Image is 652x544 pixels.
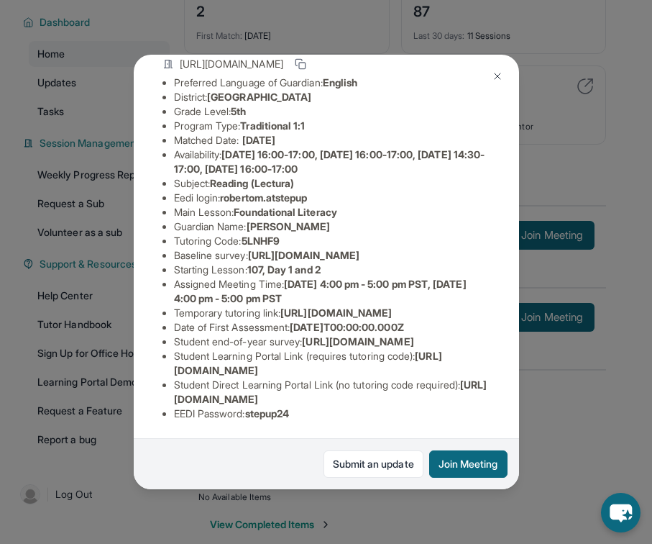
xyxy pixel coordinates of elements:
[174,248,490,263] li: Baseline survey :
[174,104,490,119] li: Grade Level:
[180,57,283,71] span: [URL][DOMAIN_NAME]
[234,206,336,218] span: Foundational Literacy
[323,450,423,478] a: Submit an update
[174,219,490,234] li: Guardian Name :
[174,76,490,90] li: Preferred Language of Guardian:
[174,133,490,148] li: Matched Date:
[231,105,246,117] span: 5th
[174,148,490,176] li: Availability:
[174,320,490,335] li: Date of First Assessment :
[174,234,490,248] li: Tutoring Code :
[247,220,331,232] span: [PERSON_NAME]
[240,119,305,132] span: Traditional 1:1
[174,90,490,104] li: District:
[174,378,490,407] li: Student Direct Learning Portal Link (no tutoring code required) :
[248,249,359,261] span: [URL][DOMAIN_NAME]
[220,191,307,204] span: robertom.atstepup
[174,119,490,133] li: Program Type:
[280,307,392,319] span: [URL][DOMAIN_NAME]
[174,306,490,320] li: Temporary tutoring link :
[492,71,503,82] img: Close Icon
[207,91,311,103] span: [GEOGRAPHIC_DATA]
[174,335,490,349] li: Student end-of-year survey :
[429,450,508,478] button: Join Meeting
[245,407,290,420] span: stepup24
[174,148,485,175] span: [DATE] 16:00-17:00, [DATE] 16:00-17:00, [DATE] 14:30-17:00, [DATE] 16:00-17:00
[174,191,490,205] li: Eedi login :
[174,263,490,277] li: Starting Lesson :
[290,321,403,333] span: [DATE]T00:00:00.000Z
[302,335,413,348] span: [URL][DOMAIN_NAME]
[174,176,490,191] li: Subject :
[242,235,280,247] span: 5LNHF9
[292,55,309,73] button: Copy link
[247,263,321,276] span: 107, Day 1 and 2
[174,278,467,304] span: [DATE] 4:00 pm - 5:00 pm PST, [DATE] 4:00 pm - 5:00 pm PST
[174,205,490,219] li: Main Lesson :
[210,177,294,189] span: Reading (Lectura)
[601,493,640,532] button: chat-button
[174,277,490,306] li: Assigned Meeting Time :
[323,76,358,89] span: English
[174,407,490,421] li: EEDI Password :
[174,349,490,378] li: Student Learning Portal Link (requires tutoring code) :
[242,134,275,146] span: [DATE]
